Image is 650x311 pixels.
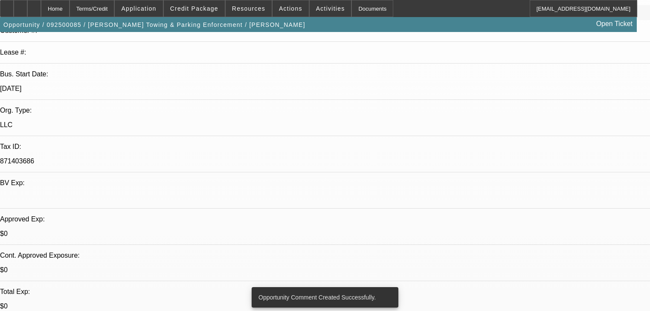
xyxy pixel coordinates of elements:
span: Resources [232,5,265,12]
button: Application [115,0,162,17]
span: Actions [279,5,302,12]
button: Credit Package [164,0,225,17]
div: Opportunity Comment Created Successfully. [252,287,395,308]
span: Activities [316,5,345,12]
button: Actions [273,0,309,17]
button: Activities [310,0,351,17]
a: Open Ticket [593,17,636,31]
button: Resources [226,0,272,17]
span: Opportunity / 092500085 / [PERSON_NAME] Towing & Parking Enforcement / [PERSON_NAME] [3,21,305,28]
span: Application [121,5,156,12]
span: Credit Package [170,5,218,12]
